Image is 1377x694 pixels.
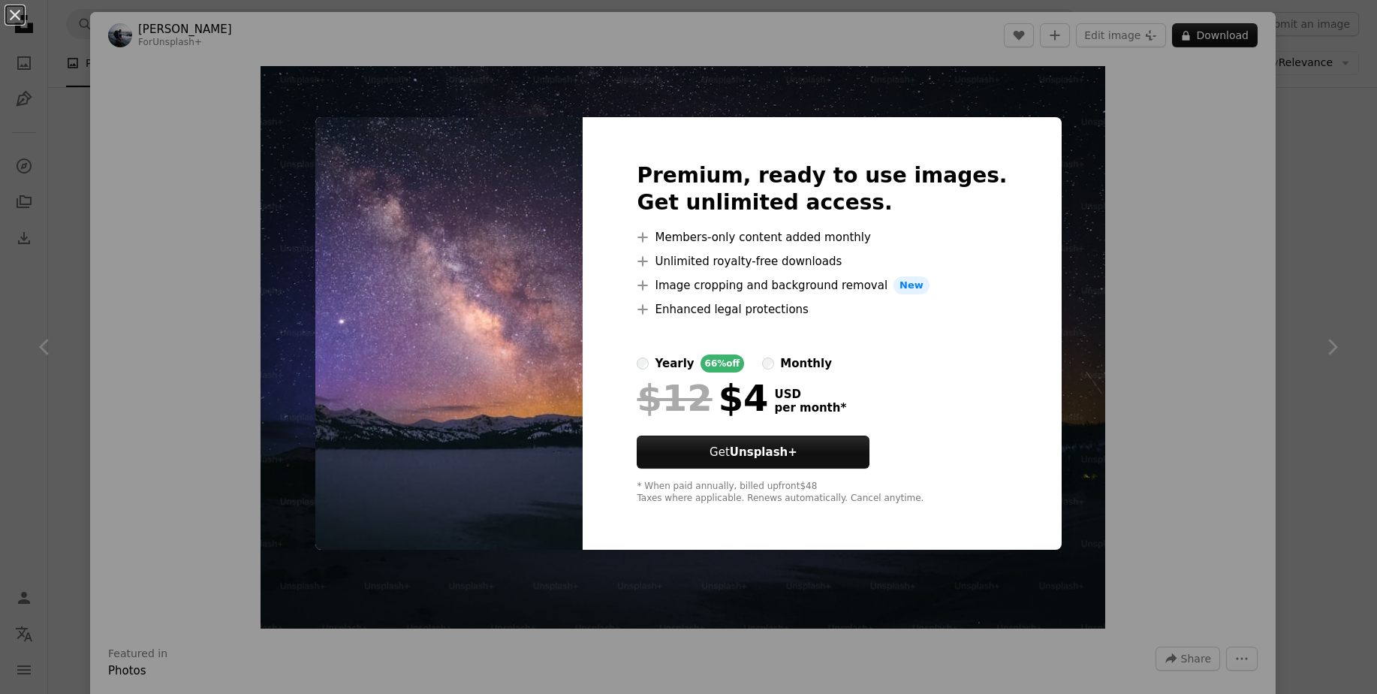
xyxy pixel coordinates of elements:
div: 66% off [701,355,745,373]
div: monthly [780,355,832,373]
li: Image cropping and background removal [637,276,1007,294]
span: $12 [637,379,712,418]
li: Unlimited royalty-free downloads [637,252,1007,270]
div: $4 [637,379,768,418]
li: Members-only content added monthly [637,228,1007,246]
div: * When paid annually, billed upfront $48 Taxes where applicable. Renews automatically. Cancel any... [637,481,1007,505]
span: New [893,276,930,294]
strong: Unsplash+ [730,445,797,459]
button: GetUnsplash+ [637,436,869,469]
h2: Premium, ready to use images. Get unlimited access. [637,162,1007,216]
img: premium_photo-1675826626404-682d8d6ab001 [315,117,583,550]
li: Enhanced legal protections [637,300,1007,318]
input: yearly66%off [637,358,649,370]
input: monthly [762,358,774,370]
div: yearly [655,355,694,373]
span: USD [774,388,846,401]
span: per month * [774,401,846,415]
